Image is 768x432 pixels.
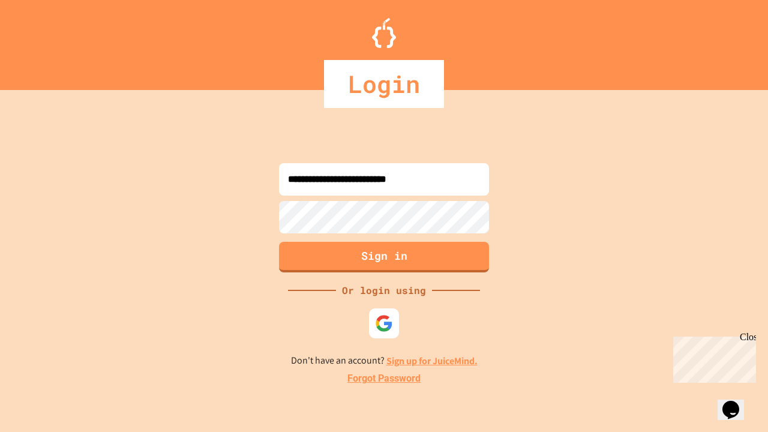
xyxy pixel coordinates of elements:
[668,332,756,383] iframe: chat widget
[718,384,756,420] iframe: chat widget
[372,18,396,48] img: Logo.svg
[375,314,393,332] img: google-icon.svg
[386,355,478,367] a: Sign up for JuiceMind.
[5,5,83,76] div: Chat with us now!Close
[336,283,432,298] div: Or login using
[347,371,421,386] a: Forgot Password
[324,60,444,108] div: Login
[279,242,489,272] button: Sign in
[291,353,478,368] p: Don't have an account?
